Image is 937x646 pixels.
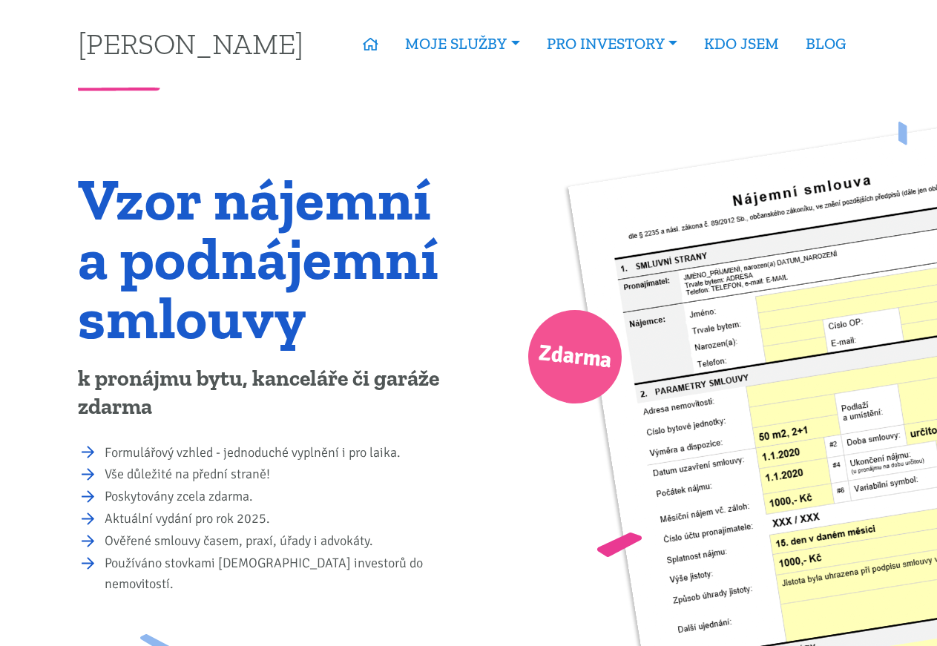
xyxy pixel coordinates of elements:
[105,509,458,530] li: Aktuální vydání pro rok 2025.
[78,169,458,347] h1: Vzor nájemní a podnájemní smlouvy
[105,443,458,464] li: Formulářový vzhled - jednoduché vyplnění i pro laika.
[392,27,533,61] a: MOJE SLUŽBY
[105,464,458,485] li: Vše důležité na přední straně!
[105,487,458,507] li: Poskytovány zcela zdarma.
[792,27,859,61] a: BLOG
[78,29,303,58] a: [PERSON_NAME]
[105,553,458,595] li: Používáno stovkami [DEMOGRAPHIC_DATA] investorů do nemovitostí.
[78,365,458,421] p: k pronájmu bytu, kanceláře či garáže zdarma
[691,27,792,61] a: KDO JSEM
[105,531,458,552] li: Ověřené smlouvy časem, praxí, úřady i advokáty.
[533,27,691,61] a: PRO INVESTORY
[536,334,614,380] span: Zdarma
